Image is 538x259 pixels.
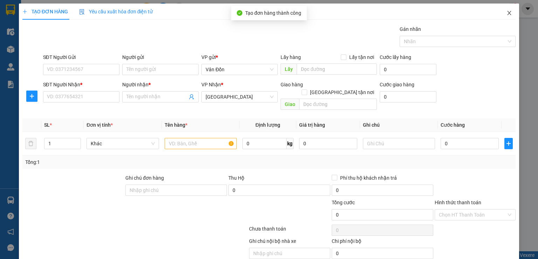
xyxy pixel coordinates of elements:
span: Hà Nội [206,92,274,102]
div: Tổng: 1 [25,158,208,166]
label: Gán nhãn [400,26,421,32]
input: 0 [299,138,357,149]
span: TẠO ĐƠN HÀNG [22,9,68,14]
input: Nhập ghi chú [249,248,330,259]
span: plus [505,141,512,146]
div: VP gửi [201,53,278,61]
span: check-circle [237,10,242,16]
span: SL [44,122,50,128]
span: Giao hàng [281,82,303,87]
span: Thu Hộ [228,175,244,181]
label: Cước lấy hàng [380,54,411,60]
div: Chi phí nội bộ [332,237,433,248]
span: Yêu cầu xuất hóa đơn điện tử [79,9,153,14]
span: Lấy [281,64,297,75]
label: Ghi chú đơn hàng [125,175,164,181]
span: Vân Đồn [206,64,274,75]
div: Người nhận [122,81,199,88]
span: kg [287,138,294,149]
input: Dọc đường [297,64,377,75]
span: Lấy hàng [281,54,301,60]
span: Đơn vị tính [87,122,113,128]
div: SĐT Người Gửi [43,53,119,61]
span: user-add [189,94,194,100]
div: Chưa thanh toán [248,225,331,237]
button: Close [499,4,519,23]
label: Hình thức thanh toán [435,200,481,205]
div: SĐT Người Nhận [43,81,119,88]
span: Giá trị hàng [299,122,325,128]
div: Người gửi [122,53,199,61]
button: delete [25,138,36,149]
div: Ghi chú nội bộ nhà xe [249,237,330,248]
span: Tên hàng [165,122,187,128]
span: Phí thu hộ khách nhận trả [337,174,400,182]
input: Ghi chú đơn hàng [125,185,227,196]
th: Ghi chú [360,118,438,132]
span: Lấy tận nơi [346,53,377,61]
span: Giao [281,99,299,110]
span: plus [22,9,27,14]
span: Cước hàng [441,122,465,128]
button: plus [504,138,513,149]
img: icon [79,9,85,15]
input: Dọc đường [299,99,377,110]
input: Cước lấy hàng [380,64,436,75]
span: plus [27,93,37,99]
span: Tổng cước [332,200,355,205]
span: Khác [91,138,154,149]
span: [GEOGRAPHIC_DATA] tận nơi [307,88,377,96]
span: VP Nhận [201,82,221,87]
input: VD: Bàn, Ghế [165,138,237,149]
input: Ghi Chú [363,138,435,149]
span: Định lượng [255,122,280,128]
button: plus [26,91,37,102]
label: Cước giao hàng [380,82,414,87]
span: Tạo đơn hàng thành công [245,10,301,16]
span: close [506,10,512,16]
input: Cước giao hàng [380,91,436,102]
